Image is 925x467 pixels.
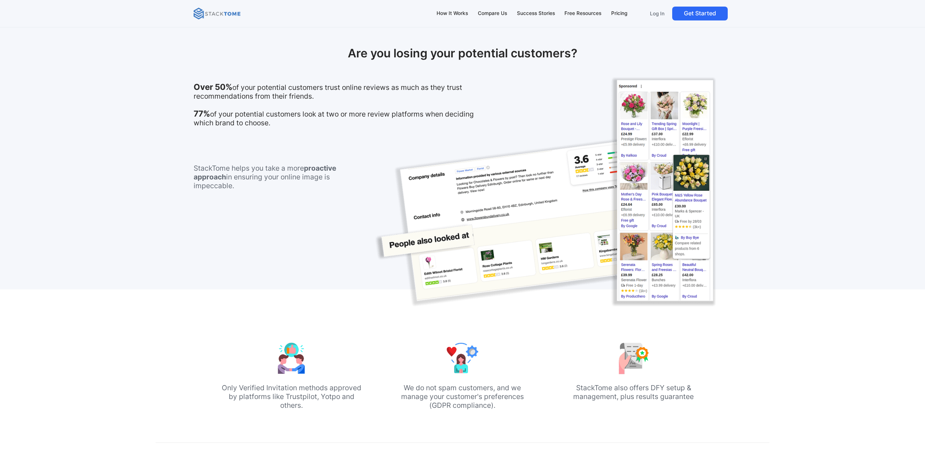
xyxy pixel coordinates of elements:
[645,7,669,20] a: Log In
[433,6,472,21] a: How It Works
[517,10,555,18] div: Success Stories
[392,383,533,410] p: We do not spam customers, and we manage your customer's preferences (GDPR compliance).
[437,10,468,18] div: How It Works
[194,82,232,92] strong: Over 50%
[194,109,210,118] strong: 77%
[220,383,362,410] p: Only Verified Invitation methods approved by platforms like Trustpilot, Yotpo and others.
[513,6,558,21] a: Success Stories
[564,10,601,18] div: Free Resources
[563,383,704,401] p: StackTome also offers DFY setup & management, plus results guarantee
[561,6,605,21] a: Free Resources
[608,6,631,21] a: Pricing
[672,7,728,20] a: Get Started
[478,10,507,18] div: Compare Us
[650,10,665,17] p: Log In
[194,164,345,190] p: StackTome helps you take a more in ensuring your online image is impeccable.
[611,10,627,18] div: Pricing
[474,6,510,21] a: Compare Us
[194,83,490,127] p: of your potential customers trust online reviews as much as they trust recommendations from their...
[194,164,336,181] strong: proactive approach
[194,46,731,60] h2: Are you losing your potential customers?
